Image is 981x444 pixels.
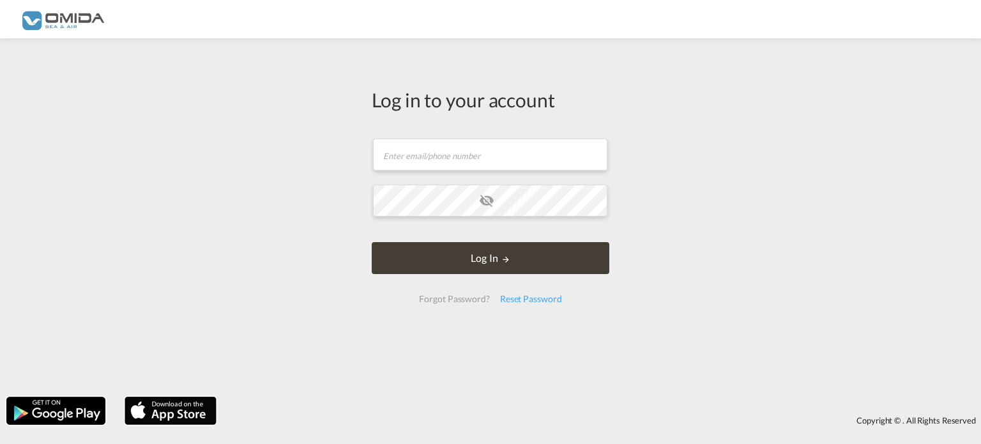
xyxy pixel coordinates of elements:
img: 459c566038e111ed959c4fc4f0a4b274.png [19,5,105,34]
div: Forgot Password? [414,287,494,310]
div: Reset Password [495,287,567,310]
input: Enter email/phone number [373,139,607,171]
img: apple.png [123,395,218,426]
div: Log in to your account [372,86,609,113]
div: Copyright © . All Rights Reserved [223,410,981,431]
md-icon: icon-eye-off [479,193,494,208]
button: LOGIN [372,242,609,274]
img: google.png [5,395,107,426]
